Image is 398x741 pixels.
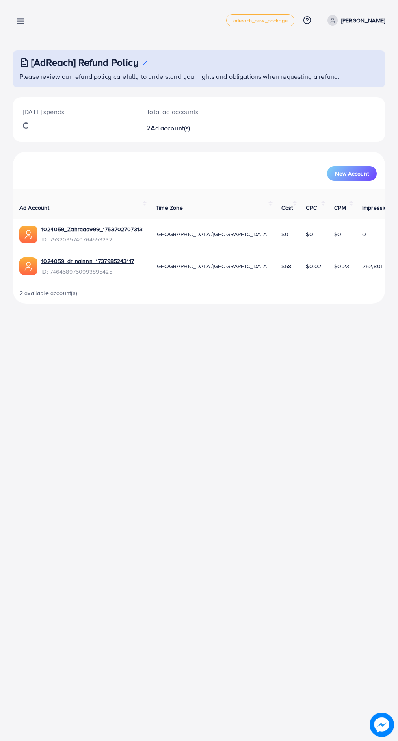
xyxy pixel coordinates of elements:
span: 0 [362,230,366,238]
h2: 2 [147,124,220,132]
span: $0 [334,230,341,238]
span: CPC [306,204,316,212]
a: [PERSON_NAME] [324,15,385,26]
p: Total ad accounts [147,107,220,117]
img: image [370,713,394,737]
span: $58 [281,262,291,270]
span: Cost [281,204,293,212]
span: CPM [334,204,346,212]
span: [GEOGRAPHIC_DATA]/[GEOGRAPHIC_DATA] [156,230,268,238]
p: [DATE] spends [23,107,127,117]
span: $0 [281,230,288,238]
a: adreach_new_package [226,14,294,26]
span: Ad Account [19,204,50,212]
a: 1024059_Zahraaa999_1753702707313 [41,225,143,233]
p: Please review our refund policy carefully to understand your rights and obligations when requesti... [19,72,380,81]
img: ic-ads-acc.e4c84228.svg [19,226,37,243]
span: Time Zone [156,204,183,212]
a: 1024059_dr nainnn_1737985243117 [41,257,134,265]
span: 2 available account(s) [19,289,78,297]
h3: [AdReach] Refund Policy [31,56,138,68]
span: $0.23 [334,262,349,270]
p: [PERSON_NAME] [341,15,385,25]
span: ID: 7532095740764553232 [41,235,143,243]
span: Ad account(s) [151,124,190,133]
button: New Account [327,166,377,181]
span: 252,801 [362,262,383,270]
img: ic-ads-acc.e4c84228.svg [19,257,37,275]
span: $0 [306,230,313,238]
span: New Account [335,171,369,176]
span: Impression [362,204,391,212]
span: [GEOGRAPHIC_DATA]/[GEOGRAPHIC_DATA] [156,262,268,270]
span: adreach_new_package [233,18,288,23]
span: ID: 7464589750993895425 [41,267,134,276]
span: $0.02 [306,262,321,270]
